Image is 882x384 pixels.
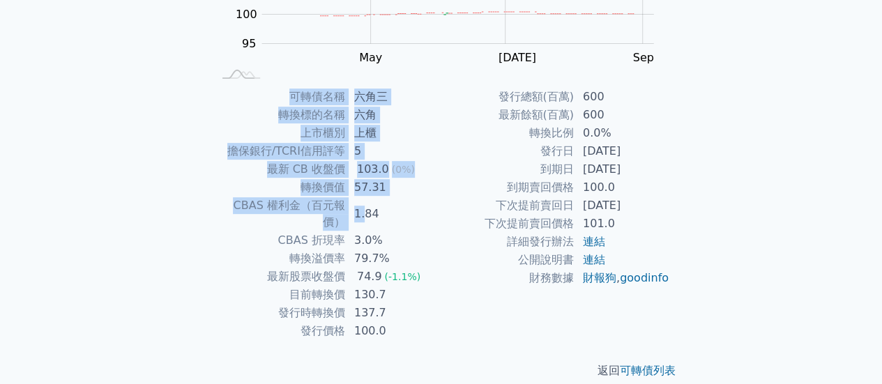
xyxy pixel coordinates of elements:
td: 100.0 [346,322,441,340]
td: 5 [346,142,441,160]
td: [DATE] [575,142,670,160]
td: 詳細發行辦法 [441,233,575,251]
td: 0.0% [575,124,670,142]
div: 74.9 [354,268,385,285]
td: 130.7 [346,286,441,304]
td: 六角三 [346,88,441,106]
td: 財務數據 [441,269,575,287]
td: 公開說明書 [441,251,575,269]
td: 可轉債名稱 [213,88,346,106]
td: 下次提前賣回價格 [441,215,575,233]
td: [DATE] [575,160,670,178]
div: 103.0 [354,161,392,178]
td: 六角 [346,106,441,124]
span: (-1.1%) [384,271,420,282]
td: 最新餘額(百萬) [441,106,575,124]
td: 600 [575,106,670,124]
td: 目前轉換價 [213,286,346,304]
td: 101.0 [575,215,670,233]
td: 到期賣回價格 [441,178,575,197]
td: 擔保銀行/TCRI信用評等 [213,142,346,160]
a: 連結 [583,253,605,266]
td: 100.0 [575,178,670,197]
div: 聊天小工具 [812,317,882,384]
a: goodinfo [620,271,669,284]
td: CBAS 折現率 [213,231,346,249]
span: (0%) [392,164,415,175]
td: 轉換標的名稱 [213,106,346,124]
tspan: 95 [242,37,256,50]
iframe: Chat Widget [812,317,882,384]
td: CBAS 權利金（百元報價） [213,197,346,231]
tspan: 100 [236,8,257,21]
td: 600 [575,88,670,106]
td: 最新 CB 收盤價 [213,160,346,178]
tspan: [DATE] [499,51,536,64]
tspan: May [359,51,382,64]
td: 1.84 [346,197,441,231]
td: 3.0% [346,231,441,249]
td: 轉換溢價率 [213,249,346,268]
td: 發行價格 [213,322,346,340]
td: 發行時轉換價 [213,304,346,322]
td: 上市櫃別 [213,124,346,142]
td: 79.7% [346,249,441,268]
td: 到期日 [441,160,575,178]
a: 可轉債列表 [620,364,676,377]
td: 轉換價值 [213,178,346,197]
td: 上櫃 [346,124,441,142]
a: 連結 [583,235,605,248]
a: 財報狗 [583,271,616,284]
td: 發行總額(百萬) [441,88,575,106]
td: 下次提前賣回日 [441,197,575,215]
td: 57.31 [346,178,441,197]
td: , [575,269,670,287]
td: 137.7 [346,304,441,322]
td: 轉換比例 [441,124,575,142]
td: 最新股票收盤價 [213,268,346,286]
td: [DATE] [575,197,670,215]
td: 發行日 [441,142,575,160]
p: 返回 [196,362,687,379]
tspan: Sep [632,51,653,64]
